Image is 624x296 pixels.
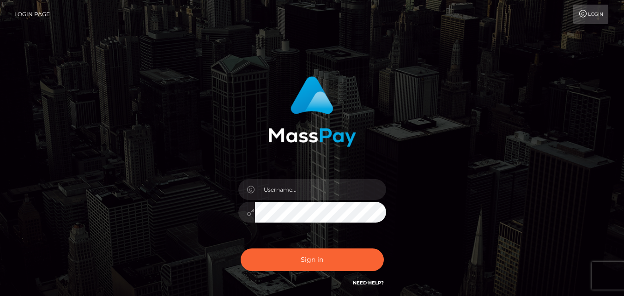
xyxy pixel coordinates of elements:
a: Login [573,5,608,24]
a: Need Help? [353,280,384,286]
a: Login Page [14,5,50,24]
input: Username... [255,179,386,200]
button: Sign in [241,248,384,271]
img: MassPay Login [268,76,356,147]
